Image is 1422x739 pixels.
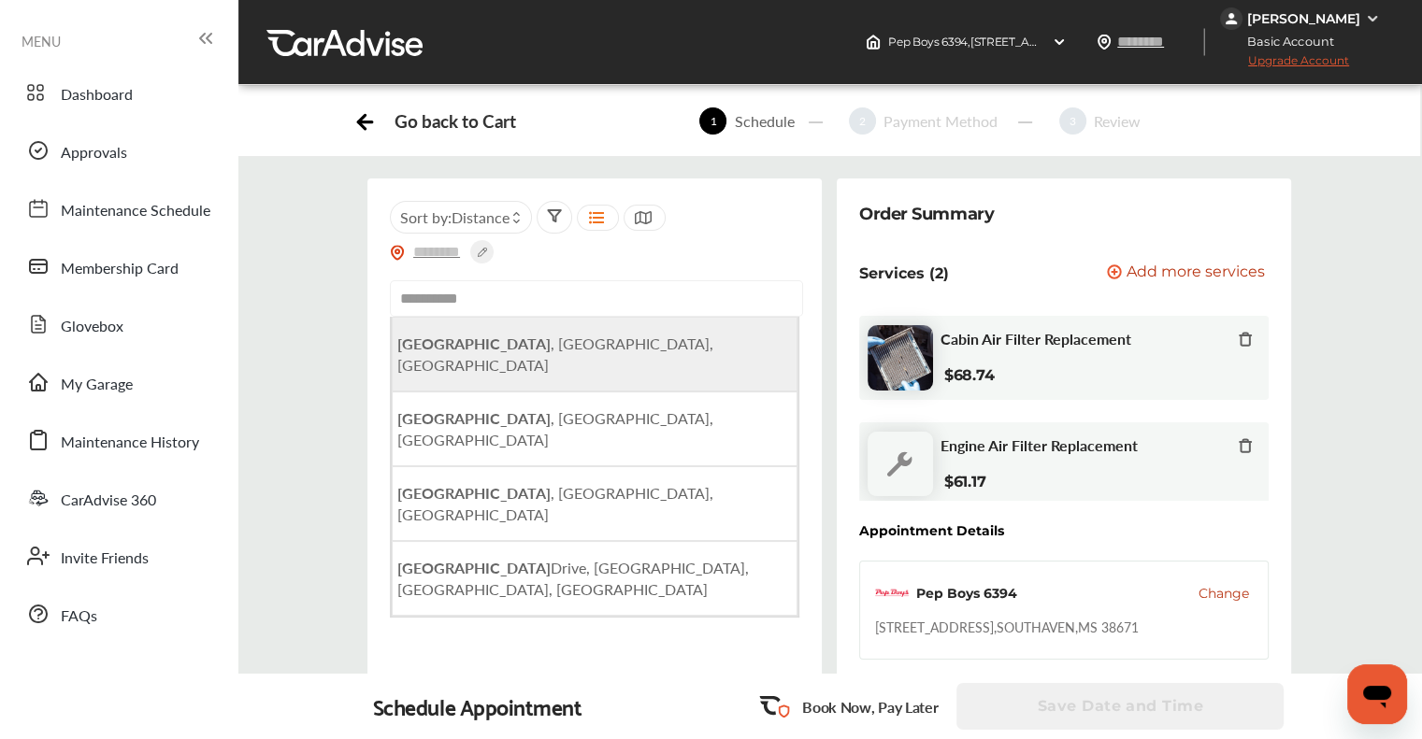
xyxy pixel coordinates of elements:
[61,604,97,629] span: FAQs
[61,373,133,397] span: My Garage
[61,547,149,571] span: Invite Friends
[61,431,199,455] span: Maintenance History
[876,110,1005,132] div: Payment Method
[397,482,551,504] b: [GEOGRAPHIC_DATA]
[17,358,220,406] a: My Garage
[61,315,123,339] span: Glovebox
[941,436,1138,454] span: Engine Air Filter Replacement
[17,532,220,580] a: Invite Friends
[944,366,994,384] b: $68.74
[875,618,1139,636] div: [STREET_ADDRESS] , SOUTHAVEN , MS 38671
[397,482,713,525] span: , [GEOGRAPHIC_DATA], [GEOGRAPHIC_DATA]
[859,523,1004,538] div: Appointment Details
[859,264,949,282] p: Services (2)
[1220,53,1349,77] span: Upgrade Account
[61,199,210,223] span: Maintenance Schedule
[61,141,127,165] span: Approvals
[941,330,1131,348] span: Cabin Air Filter Replacement
[1247,10,1360,27] div: [PERSON_NAME]
[397,333,551,354] b: [GEOGRAPHIC_DATA]
[61,83,133,107] span: Dashboard
[452,206,510,228] span: Distance
[397,557,551,578] b: [GEOGRAPHIC_DATA]
[397,407,713,450] span: , [GEOGRAPHIC_DATA], [GEOGRAPHIC_DATA]
[726,110,801,132] div: Schedule
[1059,107,1086,135] span: 3
[61,489,156,513] span: CarAdvise 360
[395,110,515,132] div: Go back to Cart
[17,68,220,117] a: Dashboard
[1220,7,1242,30] img: jVpblrzwTbfkPYzPPzSLxeg0AAAAASUVORK5CYII=
[1052,35,1067,50] img: header-down-arrow.9dd2ce7d.svg
[390,245,405,261] img: location_vector_orange.38f05af8.svg
[868,325,933,391] img: cabin-air-filter-replacement-thumb.jpg
[1127,264,1265,282] span: Add more services
[17,590,220,638] a: FAQs
[17,300,220,348] a: Glovebox
[400,206,510,228] span: Sort by :
[397,557,749,600] span: Drive, [GEOGRAPHIC_DATA], [GEOGRAPHIC_DATA], [GEOGRAPHIC_DATA]
[802,696,938,718] p: Book Now, Pay Later
[1222,32,1348,51] span: Basic Account
[944,473,985,490] b: $61.17
[17,242,220,291] a: Membership Card
[866,35,881,50] img: header-home-logo.8d720a4f.svg
[17,126,220,175] a: Approvals
[397,333,713,376] span: , [GEOGRAPHIC_DATA], [GEOGRAPHIC_DATA]
[1097,35,1112,50] img: location_vector.a44bc228.svg
[1365,11,1380,26] img: WGsFRI8htEPBVLJbROoPRyZpYNWhNONpIPPETTm6eUC0GeLEiAAAAAElFTkSuQmCC
[1107,264,1269,282] a: Add more services
[849,107,876,135] span: 2
[1086,110,1148,132] div: Review
[1347,664,1407,724] iframe: Button to launch messaging window
[397,407,551,429] b: [GEOGRAPHIC_DATA]
[875,576,909,610] img: logo-pepboys.png
[22,34,61,49] span: MENU
[373,693,582,719] div: Schedule Appointment
[699,107,726,135] span: 1
[868,432,933,496] img: default_wrench_icon.d1a43860.svg
[1203,28,1205,56] img: header-divider.bc55588e.svg
[859,201,994,227] div: Order Summary
[17,416,220,464] a: Maintenance History
[1199,584,1249,603] button: Change
[17,474,220,522] a: CarAdvise 360
[916,584,1017,603] div: Pep Boys 6394
[17,184,220,233] a: Maintenance Schedule
[61,257,179,281] span: Membership Card
[1107,264,1265,282] button: Add more services
[888,35,1203,49] span: Pep Boys 6394 , [STREET_ADDRESS] SOUTHAVEN , MS 38671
